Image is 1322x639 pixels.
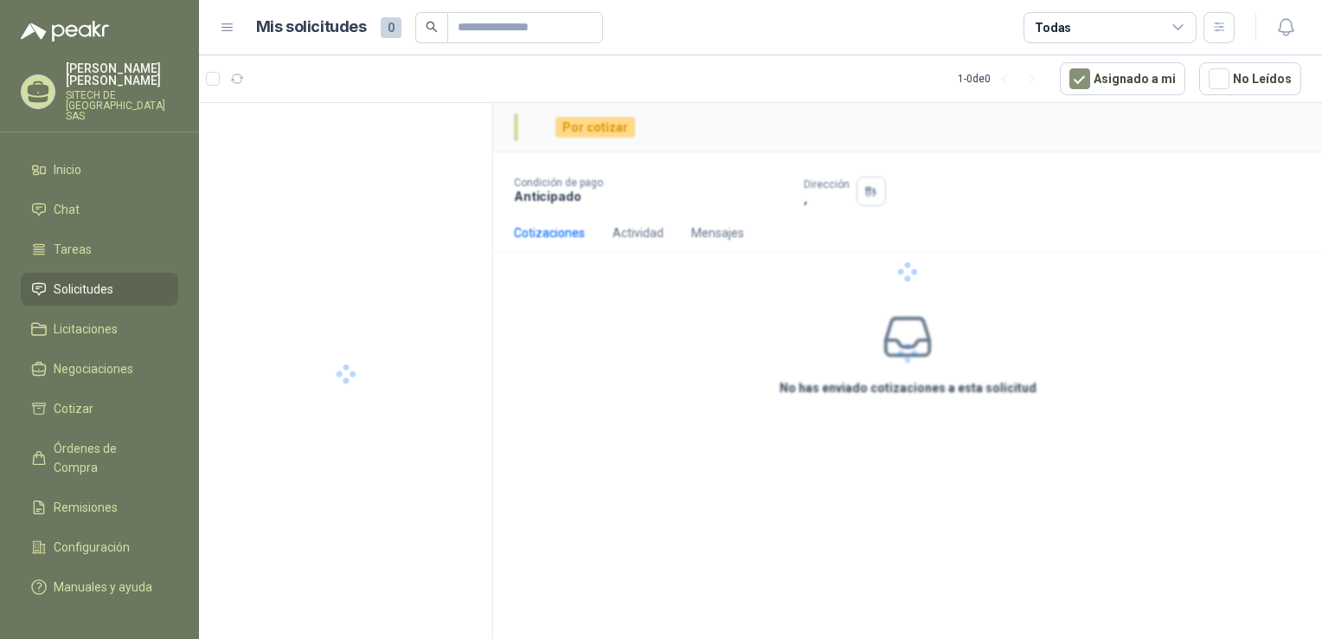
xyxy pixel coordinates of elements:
a: Inicio [21,153,178,186]
span: Manuales y ayuda [54,578,152,597]
a: Remisiones [21,491,178,524]
img: Logo peakr [21,21,109,42]
span: Negociaciones [54,359,133,378]
p: [PERSON_NAME] [PERSON_NAME] [66,62,178,87]
a: Configuración [21,531,178,564]
span: 0 [381,17,401,38]
div: 1 - 0 de 0 [958,65,1046,93]
span: Remisiones [54,498,118,517]
button: No Leídos [1199,62,1301,95]
a: Manuales y ayuda [21,571,178,603]
a: Solicitudes [21,273,178,306]
span: Cotizar [54,399,93,418]
span: Licitaciones [54,319,118,339]
a: Negociaciones [21,352,178,385]
a: Órdenes de Compra [21,432,178,484]
span: Solicitudes [54,280,113,299]
a: Chat [21,193,178,226]
div: Todas [1035,18,1071,37]
p: SITECH DE [GEOGRAPHIC_DATA] SAS [66,90,178,121]
span: Órdenes de Compra [54,439,162,477]
h1: Mis solicitudes [256,15,367,40]
span: Inicio [54,160,81,179]
a: Cotizar [21,392,178,425]
span: Chat [54,200,80,219]
button: Asignado a mi [1060,62,1185,95]
a: Tareas [21,233,178,266]
span: search [426,21,438,33]
span: Configuración [54,538,130,557]
a: Licitaciones [21,313,178,345]
span: Tareas [54,240,92,259]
